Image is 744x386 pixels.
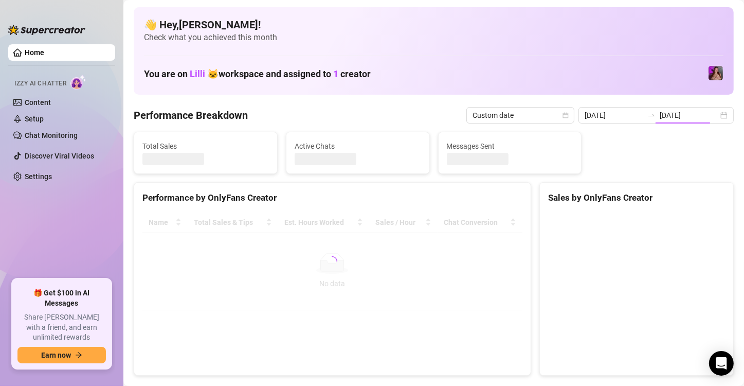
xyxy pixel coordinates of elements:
button: Earn nowarrow-right [17,347,106,363]
a: Settings [25,172,52,181]
a: Setup [25,115,44,123]
span: calendar [562,112,569,118]
div: Sales by OnlyFans Creator [548,191,725,205]
span: swap-right [647,111,656,119]
img: AI Chatter [70,75,86,90]
span: 🎁 Get $100 in AI Messages [17,288,106,308]
input: Start date [585,110,643,121]
span: Active Chats [295,141,421,152]
span: Earn now [41,351,71,359]
span: Izzy AI Chatter [14,79,66,89]
img: logo-BBDzfeDw.svg [8,25,85,35]
a: Chat Monitoring [25,131,78,139]
span: Share [PERSON_NAME] with a friend, and earn unlimited rewards [17,312,106,343]
div: Performance by OnlyFans Creator [142,191,522,205]
input: End date [660,110,718,121]
h4: Performance Breakdown [134,108,248,122]
span: Check what you achieved this month [144,32,723,43]
h4: 👋 Hey, [PERSON_NAME] ! [144,17,723,32]
a: Home [25,48,44,57]
span: Messages Sent [447,141,573,152]
h1: You are on workspace and assigned to creator [144,68,371,80]
a: Discover Viral Videos [25,152,94,160]
span: Custom date [473,108,568,123]
img: allison [709,66,723,80]
span: loading [325,254,339,269]
span: 1 [333,68,338,79]
span: Total Sales [142,141,269,152]
span: arrow-right [75,352,82,359]
a: Content [25,98,51,107]
span: to [647,111,656,119]
span: Lilli 🐱 [190,68,219,79]
div: Open Intercom Messenger [709,351,734,376]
